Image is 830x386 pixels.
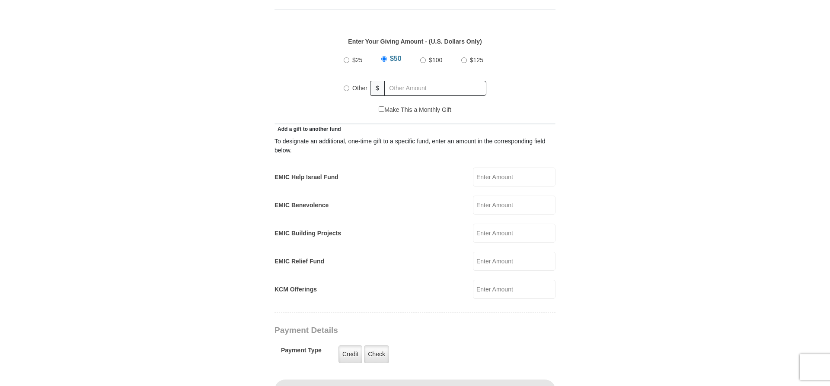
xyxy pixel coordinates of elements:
[275,257,324,266] label: EMIC Relief Fund
[275,326,495,335] h3: Payment Details
[390,55,402,62] span: $50
[370,81,385,96] span: $
[275,285,317,294] label: KCM Offerings
[473,196,555,215] input: Enter Amount
[384,81,486,96] input: Other Amount
[473,252,555,271] input: Enter Amount
[348,38,482,45] strong: Enter Your Giving Amount - (U.S. Dollars Only)
[470,57,483,63] span: $125
[275,126,341,132] span: Add a gift to another fund
[473,224,555,243] input: Enter Amount
[338,345,362,363] label: Credit
[473,280,555,299] input: Enter Amount
[379,105,451,114] label: Make This a Monthly Gift
[429,57,442,63] span: $100
[379,106,384,112] input: Make This a Monthly Gift
[352,85,367,92] span: Other
[275,201,329,210] label: EMIC Benevolence
[275,229,341,238] label: EMIC Building Projects
[275,137,555,155] div: To designate an additional, one-time gift to a specific fund, enter an amount in the correspondin...
[364,345,389,363] label: Check
[352,57,362,63] span: $25
[473,168,555,187] input: Enter Amount
[281,347,322,358] h5: Payment Type
[275,173,338,182] label: EMIC Help Israel Fund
